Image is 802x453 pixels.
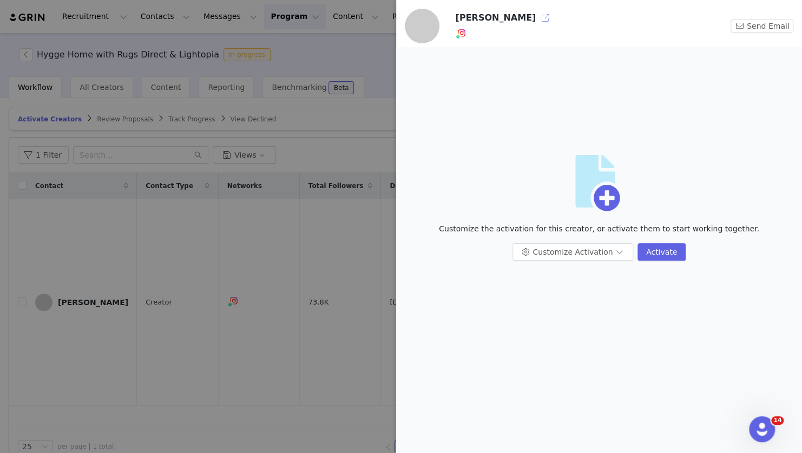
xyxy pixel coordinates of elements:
[731,20,793,33] button: Send Email
[512,243,633,261] button: Customize Activation
[771,416,784,425] span: 14
[749,416,775,442] iframe: Intercom live chat
[457,29,466,37] img: instagram.svg
[637,243,686,261] button: Activate
[439,223,759,235] p: Customize the activation for this creator, or activate them to start working together.
[455,11,536,24] h3: [PERSON_NAME]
